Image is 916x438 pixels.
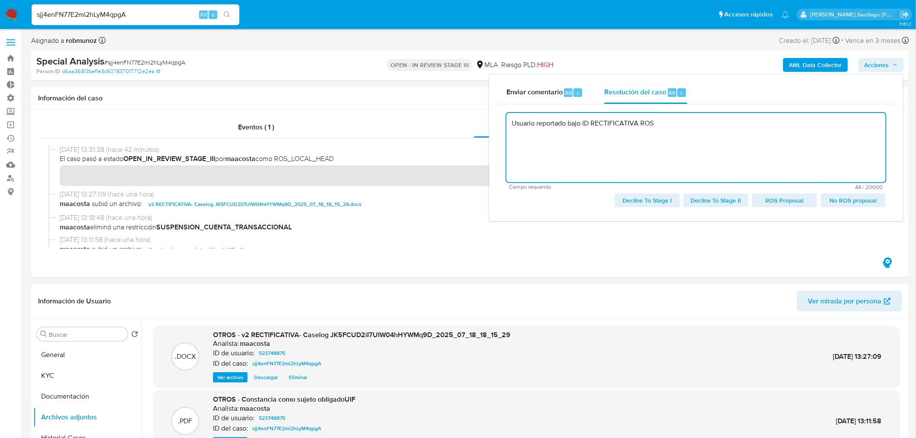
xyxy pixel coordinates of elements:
[213,349,255,357] p: ID de usuario:
[249,423,325,434] a: sjj4enFN77E2mi2hLyM4qpgA
[501,60,553,70] span: Riesgo PLD:
[62,68,160,75] a: d6aa36813bef1e3c507837017712e2ea
[808,291,882,312] span: Ver mirada por persona
[577,89,579,97] span: c
[833,351,882,361] span: [DATE] 13:27:09
[827,194,880,206] span: No ROS proposal
[810,10,898,19] p: roberto.munoz@mercadolibre.com
[36,68,60,75] b: Person ID
[845,36,901,45] span: Vence en 3 meses
[387,59,472,71] p: OPEN - IN REVIEW STAGE III
[284,372,312,383] button: Eliminar
[537,60,553,70] span: HIGH
[36,54,104,68] b: Special Analysis
[178,416,193,426] p: .PDF
[213,424,248,433] p: ID del caso:
[289,373,307,382] span: Eliminar
[255,348,289,358] a: 523748875
[864,58,889,72] span: Acciones
[669,89,676,97] span: Alt
[506,113,886,182] textarea: Usuario reportado bajo ID RECTIFICATIVA ROS
[779,35,840,46] div: Creado el: [DATE]
[38,94,902,103] h1: Información del caso
[690,194,742,206] span: Decline To Stage II
[696,184,883,190] span: Máximo 20000 caracteres
[33,386,142,407] button: Documentación
[900,10,910,19] a: Salir
[509,184,696,190] span: Campo requerido
[213,359,248,368] p: ID del caso:
[249,358,325,369] a: sjj4enFN77E2mi2hLyM4qpgA
[64,35,97,45] b: robmunoz
[212,10,214,19] span: s
[33,365,142,386] button: KYC
[40,331,47,338] button: Buscar
[604,87,666,97] span: Resolución del caso
[259,348,285,358] span: 523748875
[782,11,789,18] a: Notificaciones
[238,122,274,132] span: Eventos ( 1 )
[217,373,243,382] span: Ver archivo
[213,394,355,404] span: OTROS - Constancia como sujeto obligadoUIF
[836,416,882,426] span: [DATE] 13:11:58
[218,9,236,21] button: search-icon
[725,10,773,19] span: Accesos rápidos
[252,358,321,369] span: sjj4enFN77E2mi2hLyM4qpgA
[33,407,142,428] button: Archivos adjuntos
[252,423,321,434] span: sjj4enFN77E2mi2hLyM4qpgA
[213,330,510,340] span: OTROS - v2 RECTIFICATIVA- Caselog JK5FCUD2iI7UIW04hHYWMq9D_2025_07_18_18_15_29
[797,291,902,312] button: Ver mirada por persona
[615,193,680,207] button: Decline To Stage I
[506,87,563,97] span: Enviar comentario
[213,404,239,413] p: Analista:
[789,58,842,72] b: AML Data Collector
[476,60,498,70] div: MLA
[240,404,270,413] h6: maacosta
[783,58,848,72] button: AML Data Collector
[821,193,886,207] button: No ROS proposal
[131,331,138,340] button: Volver al orden por defecto
[213,414,255,422] p: ID de usuario:
[858,58,904,72] button: Acciones
[32,9,239,20] input: Buscar usuario o caso...
[259,413,285,423] span: 523748875
[175,352,196,361] p: .DOCX
[31,36,97,45] span: Asignado a
[752,193,817,207] button: ROS Proposal
[240,339,270,348] h6: maacosta
[33,345,142,365] button: General
[758,194,811,206] span: ROS Proposal
[213,372,248,383] button: Ver archivo
[254,373,278,382] span: Descargar
[213,339,239,348] p: Analista:
[38,297,111,306] h1: Información de Usuario
[565,89,572,97] span: Alt
[200,10,207,19] span: Alt
[250,372,282,383] button: Descargar
[621,194,674,206] span: Decline To Stage I
[49,331,124,338] input: Buscar
[842,35,844,46] span: -
[255,413,289,423] a: 523748875
[684,193,748,207] button: Decline To Stage II
[681,89,683,97] span: r
[104,58,185,67] span: # sjj4enFN77E2mi2hLyM4qpgA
